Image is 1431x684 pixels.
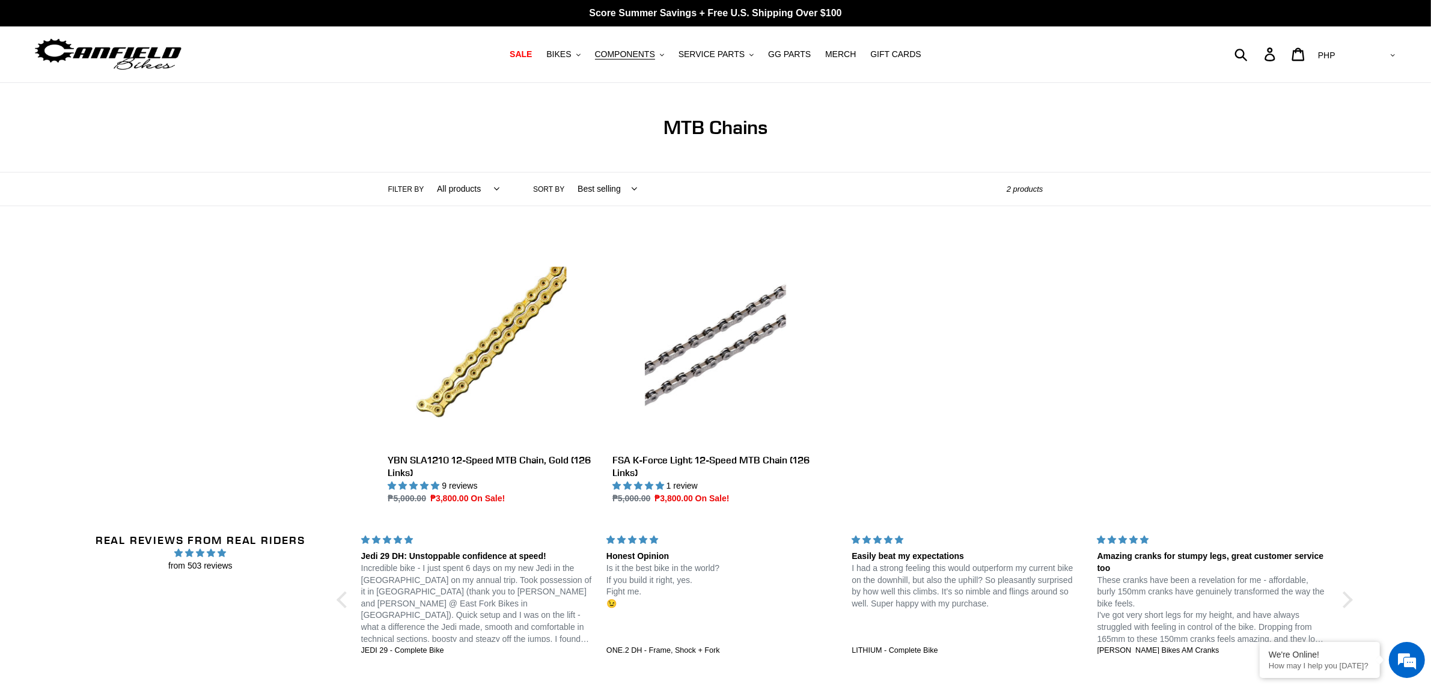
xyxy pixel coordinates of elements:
[388,184,424,195] label: Filter by
[533,184,564,195] label: Sort by
[825,49,856,60] span: MERCH
[819,46,862,63] a: MERCH
[33,35,183,73] img: Canfield Bikes
[361,646,592,656] a: JEDI 29 - Complete Bike
[606,551,837,563] div: Honest Opinion
[72,546,329,560] span: 4.96 stars
[589,46,670,63] button: COMPONENTS
[72,560,329,572] span: from 503 reviews
[546,49,571,60] span: BIKES
[852,551,1082,563] div: Easily beat my expectations
[1097,646,1328,656] a: [PERSON_NAME] Bikes AM Cranks
[1097,551,1328,574] div: Amazing cranks for stumpy legs, great customer service too
[870,49,921,60] span: GIFT CARDS
[361,534,592,546] div: 5 stars
[852,646,1082,656] a: LITHIUM - Complete Bike
[606,563,837,609] p: Is it the best bike in the world? If you build it right, yes. Fight me. 😉
[852,534,1082,546] div: 5 stars
[606,646,837,656] a: ONE.2 DH - Frame, Shock + Fork
[72,534,329,547] h2: Real Reviews from Real Riders
[1269,661,1371,670] p: How may I help you today?
[540,46,586,63] button: BIKES
[1269,650,1371,659] div: We're Online!
[852,563,1082,609] p: I had a strong feeling this would outperform my current bike on the downhill, but also the uphill...
[864,46,927,63] a: GIFT CARDS
[673,46,760,63] button: SERVICE PARTS
[664,115,767,139] span: MTB Chains
[361,551,592,563] div: Jedi 29 DH: Unstoppable confidence at speed!
[1097,575,1328,646] p: These cranks have been a revelation for me - affordable, burly 150mm cranks have genuinely transf...
[595,49,655,60] span: COMPONENTS
[768,49,811,60] span: GG PARTS
[1097,534,1328,546] div: 5 stars
[1241,41,1272,67] input: Search
[504,46,538,63] a: SALE
[606,534,837,546] div: 5 stars
[510,49,532,60] span: SALE
[1007,185,1043,194] span: 2 products
[679,49,745,60] span: SERVICE PARTS
[361,563,592,645] p: Incredible bike - I just spent 6 days on my new Jedi in the [GEOGRAPHIC_DATA] on my annual trip. ...
[762,46,817,63] a: GG PARTS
